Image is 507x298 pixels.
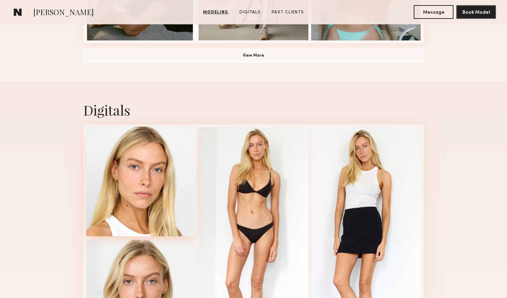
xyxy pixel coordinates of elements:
a: Past Clients [269,9,307,15]
a: Modeling [200,9,231,15]
a: Digitals [237,9,263,15]
button: Book Model [456,5,496,19]
button: Message [414,5,453,19]
a: Book Model [456,9,496,15]
button: View More [83,49,424,62]
span: [PERSON_NAME] [33,7,94,19]
div: Digitals [83,101,424,119]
